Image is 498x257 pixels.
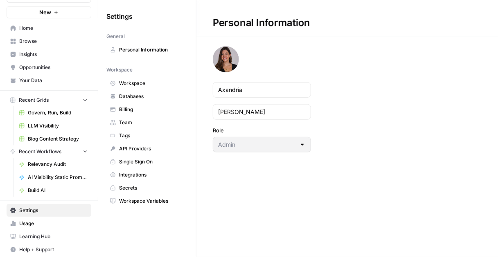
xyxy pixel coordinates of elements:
[106,155,188,168] a: Single Sign On
[7,145,91,158] button: Recent Workflows
[15,119,91,132] a: LLM Visibility
[28,135,88,143] span: Blog Content Strategy
[119,80,184,87] span: Workspace
[106,43,188,56] a: Personal Information
[119,197,184,205] span: Workspace Variables
[19,233,88,240] span: Learning Hub
[15,106,91,119] a: Govern, Run, Build
[7,94,91,106] button: Recent Grids
[119,132,184,139] span: Tags
[19,148,61,155] span: Recent Workflows
[7,217,91,230] a: Usage
[28,122,88,130] span: LLM Visibility
[7,230,91,243] a: Learning Hub
[19,96,49,104] span: Recent Grids
[106,103,188,116] a: Billing
[7,6,91,18] button: New
[213,126,311,134] label: Role
[7,74,91,87] a: Your Data
[196,16,327,29] div: Personal Information
[19,220,88,227] span: Usage
[15,184,91,197] a: Build AI
[106,181,188,194] a: Secrets
[28,187,88,194] span: Build AI
[119,158,184,165] span: Single Sign On
[106,168,188,181] a: Integrations
[15,158,91,171] a: Relevancy Audit
[7,243,91,256] button: Help + Support
[19,25,88,32] span: Home
[119,93,184,100] span: Databases
[106,33,125,40] span: General
[106,116,188,129] a: Team
[7,61,91,74] a: Opportunities
[7,48,91,61] a: Insights
[19,64,88,71] span: Opportunities
[39,8,51,16] span: New
[119,171,184,179] span: Integrations
[19,38,88,45] span: Browse
[19,51,88,58] span: Insights
[119,106,184,113] span: Billing
[19,77,88,84] span: Your Data
[119,46,184,54] span: Personal Information
[119,119,184,126] span: Team
[106,194,188,208] a: Workspace Variables
[213,46,239,72] img: avatar
[106,142,188,155] a: API Providers
[106,77,188,90] a: Workspace
[106,66,133,74] span: Workspace
[15,171,91,184] a: AI Visibility Static Prompts
[19,246,88,253] span: Help + Support
[28,161,88,168] span: Relevancy Audit
[106,129,188,142] a: Tags
[106,90,188,103] a: Databases
[19,207,88,214] span: Settings
[28,174,88,181] span: AI Visibility Static Prompts
[7,35,91,48] a: Browse
[7,204,91,217] a: Settings
[15,132,91,145] a: Blog Content Strategy
[7,22,91,35] a: Home
[119,145,184,152] span: API Providers
[119,184,184,192] span: Secrets
[28,109,88,116] span: Govern, Run, Build
[106,11,133,21] span: Settings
